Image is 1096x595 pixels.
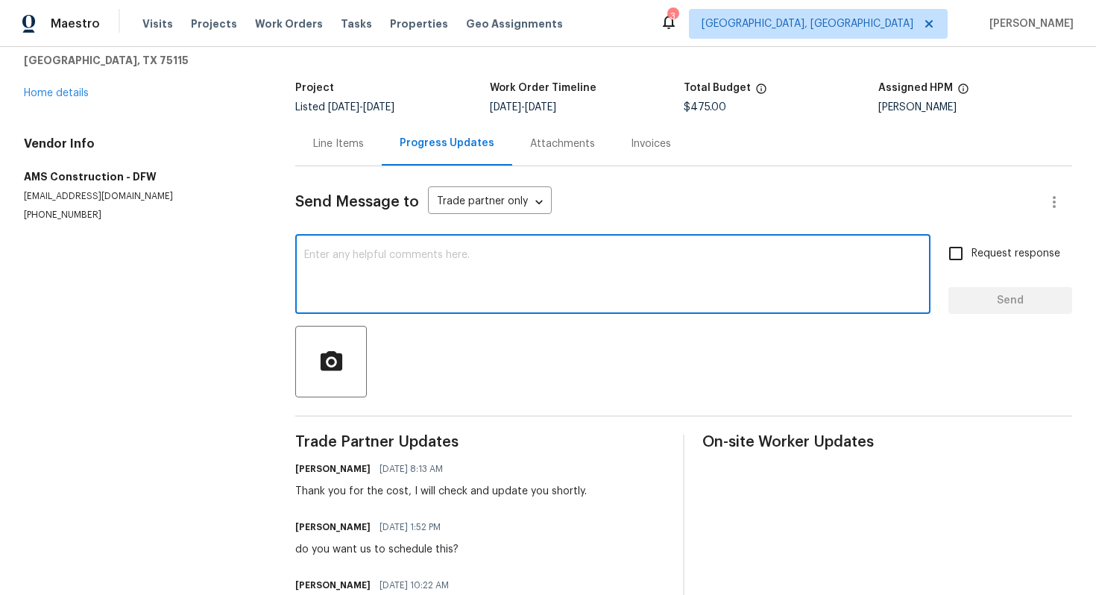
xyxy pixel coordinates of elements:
span: - [490,102,556,113]
span: $475.00 [684,102,726,113]
span: [DATE] [363,102,394,113]
h6: [PERSON_NAME] [295,578,371,593]
span: [DATE] [328,102,359,113]
span: [DATE] 8:13 AM [379,462,443,476]
h5: [GEOGRAPHIC_DATA], TX 75115 [24,53,259,68]
div: Attachments [530,136,595,151]
span: [DATE] [490,102,521,113]
span: Send Message to [295,195,419,210]
h5: Total Budget [684,83,751,93]
span: [DATE] 1:52 PM [379,520,441,535]
h5: AMS Construction - DFW [24,169,259,184]
span: On-site Worker Updates [702,435,1072,450]
span: The hpm assigned to this work order. [957,83,969,102]
span: - [328,102,394,113]
span: Maestro [51,16,100,31]
div: [PERSON_NAME] [878,102,1073,113]
span: Work Orders [255,16,323,31]
div: Trade partner only [428,190,552,215]
span: Properties [390,16,448,31]
span: Trade Partner Updates [295,435,665,450]
a: Home details [24,88,89,98]
h6: [PERSON_NAME] [295,520,371,535]
div: do you want us to schedule this? [295,542,459,557]
p: [PHONE_NUMBER] [24,209,259,221]
span: Visits [142,16,173,31]
h5: Assigned HPM [878,83,953,93]
span: Projects [191,16,237,31]
span: [DATE] 10:22 AM [379,578,449,593]
span: The total cost of line items that have been proposed by Opendoor. This sum includes line items th... [755,83,767,102]
h6: [PERSON_NAME] [295,462,371,476]
span: Geo Assignments [466,16,563,31]
span: Listed [295,102,394,113]
h4: Vendor Info [24,136,259,151]
div: Invoices [631,136,671,151]
div: 3 [667,9,678,24]
span: Request response [971,246,1060,262]
div: Thank you for the cost, I will check and update you shortly. [295,484,587,499]
h5: Project [295,83,334,93]
h5: Work Order Timeline [490,83,596,93]
span: [GEOGRAPHIC_DATA], [GEOGRAPHIC_DATA] [702,16,913,31]
div: Progress Updates [400,136,494,151]
div: Line Items [313,136,364,151]
span: [PERSON_NAME] [983,16,1074,31]
p: [EMAIL_ADDRESS][DOMAIN_NAME] [24,190,259,203]
span: [DATE] [525,102,556,113]
span: Tasks [341,19,372,29]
